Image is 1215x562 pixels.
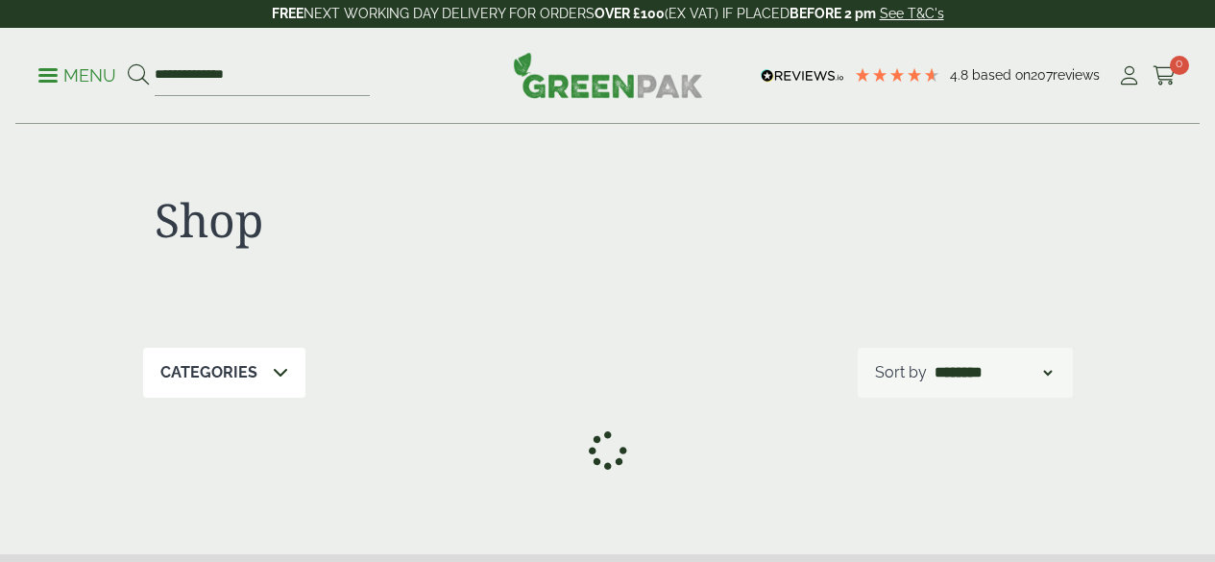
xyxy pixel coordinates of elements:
[38,64,116,87] p: Menu
[1053,67,1100,83] span: reviews
[1117,66,1141,86] i: My Account
[513,52,703,98] img: GreenPak Supplies
[1031,67,1053,83] span: 207
[875,361,927,384] p: Sort by
[880,6,944,21] a: See T&C's
[761,69,844,83] img: REVIEWS.io
[1170,56,1189,75] span: 0
[1153,61,1177,90] a: 0
[1153,66,1177,86] i: Cart
[595,6,665,21] strong: OVER £100
[854,66,940,84] div: 4.79 Stars
[272,6,304,21] strong: FREE
[972,67,1031,83] span: Based on
[155,192,596,248] h1: Shop
[160,361,257,384] p: Categories
[931,361,1056,384] select: Shop order
[950,67,972,83] span: 4.8
[38,64,116,84] a: Menu
[790,6,876,21] strong: BEFORE 2 pm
